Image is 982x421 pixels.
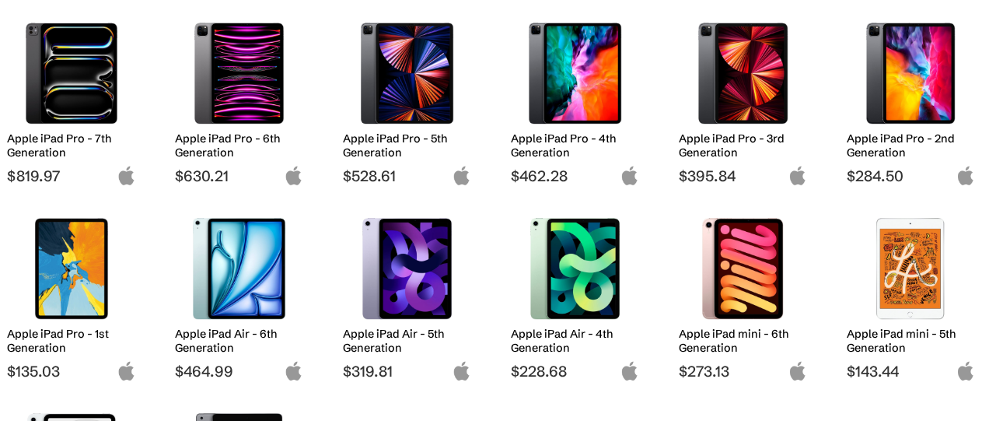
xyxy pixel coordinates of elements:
img: apple-logo [452,361,471,381]
a: Apple iPad Air 4th Generation Apple iPad Air - 4th Generation $228.68 apple-logo [503,210,646,381]
a: Apple iPad Pro 6th Generation Apple iPad Pro - 6th Generation $630.21 apple-logo [168,15,311,185]
img: apple-logo [788,166,807,185]
span: $273.13 [679,362,807,381]
h2: Apple iPad Pro - 6th Generation [175,132,303,160]
span: $135.03 [7,362,135,381]
a: Apple iPad Air 5th Generation Apple iPad Air - 5th Generation $319.81 apple-logo [336,210,479,381]
img: Apple iPad Pro 4th Generation [522,23,627,124]
span: $395.84 [679,167,807,185]
img: apple-logo [284,166,303,185]
img: Apple iPad mini 5th Generation [858,218,963,319]
a: Apple iPad mini 5th Generation Apple iPad mini - 5th Generation $143.44 apple-logo [839,210,982,381]
span: $464.99 [175,362,303,381]
img: Apple iPad Pro 7th Generation [19,23,124,124]
h2: Apple iPad Air - 4th Generation [511,327,639,355]
span: $528.61 [343,167,471,185]
span: $284.50 [846,167,974,185]
img: Apple iPad mini 6th Generation [690,218,795,319]
span: $630.21 [175,167,303,185]
img: Apple iPad Pro 1st Generation [19,218,124,319]
a: Apple iPad Pro 3rd Generation Apple iPad Pro - 3rd Generation $395.84 apple-logo [671,15,814,185]
h2: Apple iPad mini - 6th Generation [679,327,807,355]
img: apple-logo [117,166,136,185]
img: apple-logo [620,361,639,381]
a: Apple iPad Pro 4th Generation Apple iPad Pro - 4th Generation $462.28 apple-logo [503,15,646,185]
img: Apple iPad Air 6th Generation [187,218,292,319]
img: Apple iPad Pro 5th Generation [355,23,460,124]
img: apple-logo [956,361,975,381]
a: Apple iPad mini 6th Generation Apple iPad mini - 6th Generation $273.13 apple-logo [671,210,814,381]
span: $819.97 [7,167,135,185]
a: Apple iPad Air 6th Generation Apple iPad Air - 6th Generation $464.99 apple-logo [168,210,311,381]
h2: Apple iPad Pro - 3rd Generation [679,132,807,160]
span: $228.68 [511,362,639,381]
a: Apple iPad Pro 5th Generation Apple iPad Pro - 5th Generation $528.61 apple-logo [336,15,479,185]
img: Apple iPad Air 5th Generation [355,218,460,319]
h2: Apple iPad Pro - 1st Generation [7,327,135,355]
img: Apple iPad Pro 2nd Generation [858,23,963,124]
h2: Apple iPad Pro - 5th Generation [343,132,471,160]
h2: Apple iPad mini - 5th Generation [846,327,974,355]
img: apple-logo [284,361,303,381]
span: $319.81 [343,362,471,381]
img: apple-logo [452,166,471,185]
img: Apple iPad Air 4th Generation [522,218,627,319]
img: Apple iPad Pro 6th Generation [187,23,292,124]
h2: Apple iPad Pro - 2nd Generation [846,132,974,160]
h2: Apple iPad Pro - 4th Generation [511,132,639,160]
img: Apple iPad Pro 3rd Generation [690,23,795,124]
a: Apple iPad Pro 2nd Generation Apple iPad Pro - 2nd Generation $284.50 apple-logo [839,15,982,185]
span: $462.28 [511,167,639,185]
img: apple-logo [788,361,807,381]
h2: Apple iPad Air - 5th Generation [343,327,471,355]
img: apple-logo [620,166,639,185]
span: $143.44 [846,362,974,381]
h2: Apple iPad Air - 6th Generation [175,327,303,355]
img: apple-logo [117,361,136,381]
h2: Apple iPad Pro - 7th Generation [7,132,135,160]
img: apple-logo [956,166,975,185]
